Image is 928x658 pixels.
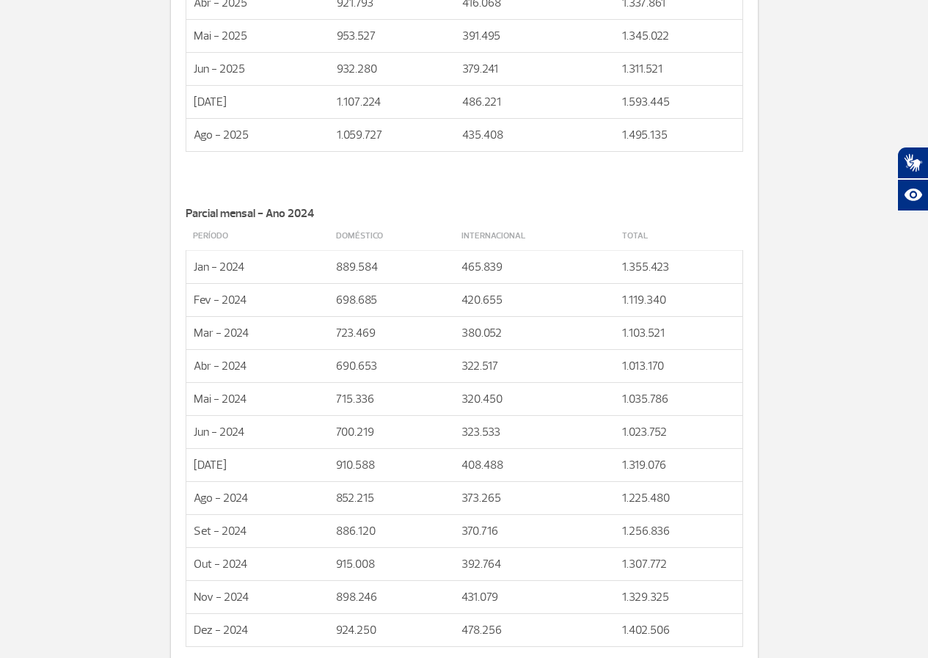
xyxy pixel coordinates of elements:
td: 435.408 [455,119,615,152]
td: 1.035.786 [615,383,742,416]
strong: Período [193,230,228,241]
td: 486.221 [455,86,615,119]
td: Jan - 2024 [186,251,329,284]
p: 323.533 [461,423,607,441]
td: Dez - 2024 [186,614,329,647]
td: 886.120 [329,515,454,548]
td: 1.311.521 [615,53,742,86]
button: Abrir recursos assistivos. [897,179,928,211]
p: 1.225.480 [622,489,735,507]
td: 723.469 [329,317,454,350]
strong: Internacional [461,230,525,241]
td: 1.593.445 [615,86,742,119]
button: Abrir tradutor de língua de sinais. [897,147,928,179]
td: 1.103.521 [615,317,742,350]
td: 1.256.836 [615,515,742,548]
td: 1.059.727 [329,119,455,152]
td: 889.584 [329,251,454,284]
td: 953.527 [329,20,455,53]
td: Nov - 2024 [186,581,329,614]
strong: Parcial mensal - Ano 2024 [186,206,314,221]
p: 698.685 [336,291,447,309]
td: Jun - 2024 [186,416,329,449]
td: 715.336 [329,383,454,416]
td: 1.023.752 [615,416,742,449]
td: 924.250 [329,614,454,647]
td: 1.345.022 [615,20,742,53]
td: 932.280 [329,53,455,86]
td: 700.219 [329,416,454,449]
td: 1.495.135 [615,119,742,152]
td: 465.839 [454,251,614,284]
td: 478.256 [454,614,614,647]
td: Mai - 2025 [186,20,329,53]
td: 1.107.224 [329,86,455,119]
p: 408.488 [461,456,607,474]
td: 420.655 [454,284,614,317]
td: 1.355.423 [615,251,742,284]
td: Set - 2024 [186,515,329,548]
strong: Total [622,230,648,241]
td: 898.246 [329,581,454,614]
td: 320.450 [454,383,614,416]
td: Mai - 2024 [186,383,329,416]
td: [DATE] [186,449,329,482]
td: Ago - 2024 [186,482,329,515]
p: 373.265 [461,489,607,507]
td: 1.119.340 [615,284,742,317]
td: Ago - 2025 [186,119,329,152]
td: 392.764 [454,548,614,581]
td: Mar - 2024 [186,317,329,350]
td: 322.517 [454,350,614,383]
td: Abr - 2024 [186,350,329,383]
td: [DATE] [186,86,329,119]
div: Plugin de acessibilidade da Hand Talk. [897,147,928,211]
p: 1.319.076 [622,456,735,474]
td: 379.241 [455,53,615,86]
strong: Doméstico [336,230,383,241]
td: 431.079 [454,581,614,614]
td: 1.402.506 [615,614,742,647]
p: 910.588 [336,456,447,474]
td: 380.052 [454,317,614,350]
td: 1.013.170 [615,350,742,383]
td: Fev - 2024 [186,284,329,317]
td: 1.307.772 [615,548,742,581]
td: 1.329.325 [615,581,742,614]
td: 370.716 [454,515,614,548]
td: 690.653 [329,350,454,383]
td: 391.495 [455,20,615,53]
td: Out - 2024 [186,548,329,581]
td: 915.008 [329,548,454,581]
p: 852.215 [336,489,447,507]
td: Jun - 2025 [186,53,329,86]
